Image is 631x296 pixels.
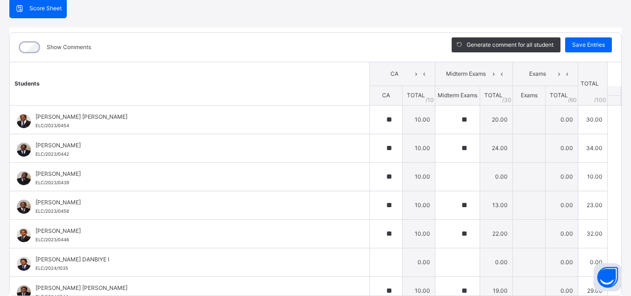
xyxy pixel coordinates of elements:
span: [PERSON_NAME] DANBIYE I [35,255,348,264]
span: / 60 [568,96,577,104]
span: Midterm Exams [438,92,477,99]
td: 23.00 [578,191,608,219]
span: Exams [520,70,555,78]
th: TOTAL [578,62,608,106]
span: TOTAL [484,92,503,99]
span: [PERSON_NAME] [35,198,348,207]
span: Generate comment for all student [467,41,553,49]
td: 0.00 [546,219,578,248]
span: [PERSON_NAME] [PERSON_NAME] [35,284,348,292]
td: 13.00 [480,191,513,219]
span: ELC/2023/0454 [35,123,69,128]
span: TOTAL [407,92,425,99]
td: 22.00 [480,219,513,248]
td: 10.00 [403,191,435,219]
span: [PERSON_NAME] [35,170,348,178]
td: 0.00 [546,134,578,162]
td: 10.00 [403,105,435,134]
td: 0.00 [546,162,578,191]
label: Show Comments [47,43,91,51]
td: 0.00 [546,248,578,276]
img: ELC_2023_0446.png [17,228,31,242]
span: ELC/2023/0442 [35,152,69,157]
span: /100 [594,96,606,104]
td: 0.00 [546,191,578,219]
span: CA [377,70,412,78]
span: [PERSON_NAME] [PERSON_NAME] [35,113,348,121]
span: ELC/2023/0458 [35,209,69,214]
img: ELC_2023_0442.png [17,143,31,157]
span: ELC/2023/0446 [35,237,69,242]
img: ELC_2024_1035.png [17,257,31,271]
img: ELC_2023_0439.png [17,171,31,185]
span: CA [382,92,390,99]
td: 0.00 [403,248,435,276]
span: [PERSON_NAME] [35,141,348,150]
button: Open asap [594,263,622,291]
span: [PERSON_NAME] [35,227,348,235]
td: 10.00 [403,134,435,162]
td: 0.00 [546,105,578,134]
span: TOTAL [550,92,568,99]
span: / 30 [502,96,511,104]
td: 0.00 [578,248,608,276]
span: Midterm Exams [442,70,489,78]
td: 0.00 [480,162,513,191]
td: 24.00 [480,134,513,162]
span: Score Sheet [29,4,62,13]
span: ELC/2024/1035 [35,266,68,271]
td: 10.00 [403,219,435,248]
td: 10.00 [403,162,435,191]
td: 30.00 [578,105,608,134]
td: 34.00 [578,134,608,162]
img: ELC_2023_0454.png [17,114,31,128]
img: ELC_2023_0458.png [17,200,31,214]
span: / 10 [425,96,434,104]
td: 10.00 [578,162,608,191]
span: ELC/2023/0439 [35,180,69,185]
span: Students [14,80,40,87]
td: 32.00 [578,219,608,248]
td: 0.00 [480,248,513,276]
span: Exams [521,92,538,99]
span: Save Entries [572,41,605,49]
td: 20.00 [480,105,513,134]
